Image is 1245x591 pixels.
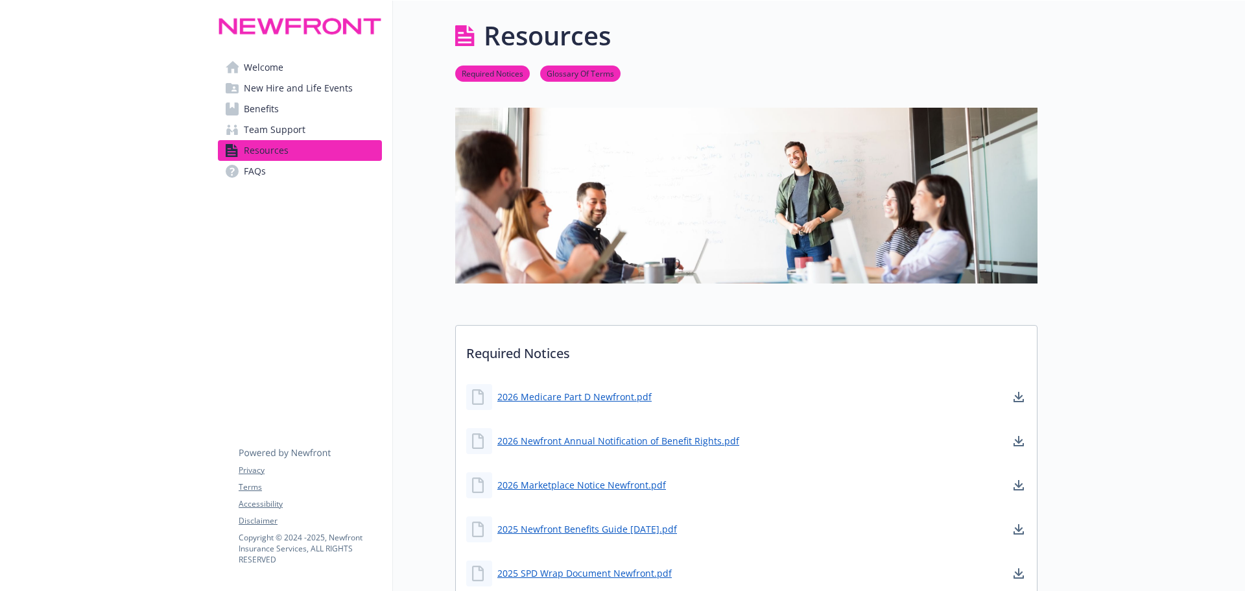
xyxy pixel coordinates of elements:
a: FAQs [218,161,382,182]
p: Copyright © 2024 - 2025 , Newfront Insurance Services, ALL RIGHTS RESERVED [239,532,381,565]
a: Benefits [218,99,382,119]
a: Required Notices [455,67,530,79]
a: download document [1011,522,1026,537]
a: download document [1011,433,1026,449]
a: download document [1011,477,1026,493]
a: 2026 Medicare Part D Newfront.pdf [497,390,652,404]
a: Resources [218,140,382,161]
a: download document [1011,566,1026,581]
a: 2026 Newfront Annual Notification of Benefit Rights.pdf [497,434,739,448]
span: Benefits [244,99,279,119]
p: Required Notices [456,326,1037,374]
a: 2025 Newfront Benefits Guide [DATE].pdf [497,522,677,536]
span: FAQs [244,161,266,182]
a: 2025 SPD Wrap Document Newfront.pdf [497,566,672,580]
span: Team Support [244,119,305,140]
a: download document [1011,389,1026,405]
a: 2026 Marketplace Notice Newfront.pdf [497,478,666,492]
span: Resources [244,140,289,161]
a: Team Support [218,119,382,140]
a: New Hire and Life Events [218,78,382,99]
a: Glossary Of Terms [540,67,621,79]
span: New Hire and Life Events [244,78,353,99]
a: Welcome [218,57,382,78]
span: Welcome [244,57,283,78]
a: Terms [239,481,381,493]
img: resources page banner [455,108,1037,283]
a: Privacy [239,464,381,476]
a: Disclaimer [239,515,381,527]
a: Accessibility [239,498,381,510]
h1: Resources [484,16,611,55]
